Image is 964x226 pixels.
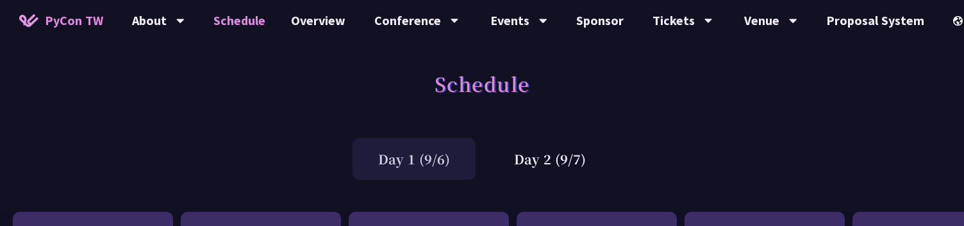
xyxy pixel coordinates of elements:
img: Home icon of PyCon TW 2025 [19,14,38,27]
a: PyCon TW [6,4,116,37]
h1: Schedule [435,64,530,103]
div: Day 1 (9/6) [353,138,476,180]
div: Day 2 (9/7) [488,138,611,180]
span: PyCon TW [45,11,103,30]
